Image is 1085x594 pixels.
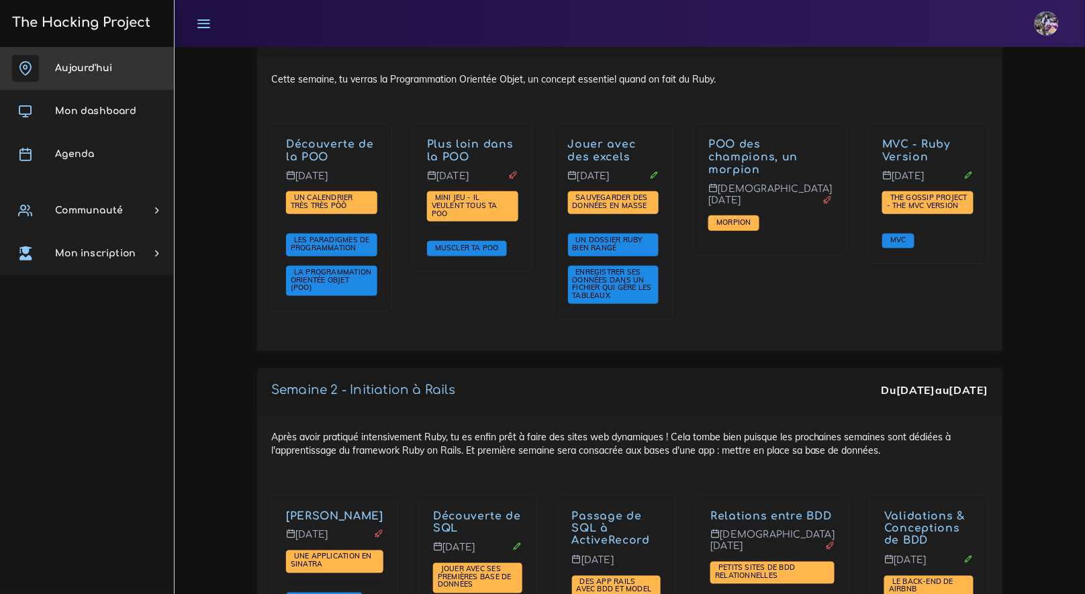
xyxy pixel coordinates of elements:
[949,383,988,397] strong: [DATE]
[573,267,652,300] span: Enregistrer ses données dans un fichier qui gère les tableaux
[713,217,754,227] span: Morpion
[291,235,370,252] span: Les paradigmes de programmation
[432,193,498,218] a: Mini jeu - il veulent tous ta POO
[286,530,383,551] p: [DATE]
[708,138,798,176] a: POO des champions, un morpion
[55,63,112,73] span: Aujourd'hui
[438,565,512,590] a: Jouer avec ses premières base de données
[432,243,502,252] span: Muscler ta POO
[573,193,651,211] a: Sauvegarder des données en masse
[291,193,353,210] span: Un calendrier très très PÔÔ
[887,235,910,244] span: MVC
[291,236,370,253] a: Les paradigmes de programmation
[708,183,833,216] p: [DEMOGRAPHIC_DATA][DATE]
[884,510,965,548] a: Validations & Conceptions de BDD
[715,563,795,581] span: Petits sites de BDD relationnelles
[896,383,935,397] strong: [DATE]
[568,138,636,163] a: Jouer avec des excels
[291,268,371,293] a: La Programmation Orientée Objet (POO)
[715,564,795,581] a: Petits sites de BDD relationnelles
[573,193,651,210] span: Sauvegarder des données en masse
[291,552,372,569] span: Une application en Sinatra
[432,244,502,253] a: Muscler ta POO
[55,205,123,215] span: Communauté
[427,138,514,163] a: Plus loin dans la POO
[257,58,1002,351] div: Cette semaine, tu verras la Programmation Orientée Objet, un concept essentiel quand on fait du R...
[572,555,661,577] p: [DATE]
[884,555,974,577] p: [DATE]
[438,564,512,589] span: Jouer avec ses premières base de données
[433,542,522,564] p: [DATE]
[271,383,455,397] a: Semaine 2 - Initiation à Rails
[882,138,950,163] a: MVC - Ruby Version
[1035,11,1059,36] img: eg54bupqcshyolnhdacp.jpg
[710,510,831,522] a: Relations entre BDD
[572,510,650,548] a: Passage de SQL à ActiveRecord
[887,236,910,245] a: MVC
[713,218,754,228] a: Morpion
[8,15,150,30] h3: The Hacking Project
[887,193,968,210] span: The Gossip Project - The MVC version
[573,236,643,253] a: Un dossier Ruby bien rangé
[432,193,498,217] span: Mini jeu - il veulent tous ta POO
[568,170,659,192] p: [DATE]
[291,552,372,570] a: Une application en Sinatra
[433,510,521,535] a: Découverte de SQL
[55,248,136,258] span: Mon inscription
[573,268,652,301] a: Enregistrer ses données dans un fichier qui gère les tableaux
[286,170,377,192] p: [DATE]
[55,106,136,116] span: Mon dashboard
[286,510,383,522] a: [PERSON_NAME]
[573,235,643,252] span: Un dossier Ruby bien rangé
[882,170,974,192] p: [DATE]
[291,193,353,211] a: Un calendrier très très PÔÔ
[887,193,968,211] a: The Gossip Project - The MVC version
[291,267,371,292] span: La Programmation Orientée Objet (POO)
[55,149,94,159] span: Agenda
[286,138,374,163] a: Découverte de la POO
[882,383,988,398] div: Du au
[427,170,518,192] p: [DATE]
[710,530,835,562] p: [DEMOGRAPHIC_DATA][DATE]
